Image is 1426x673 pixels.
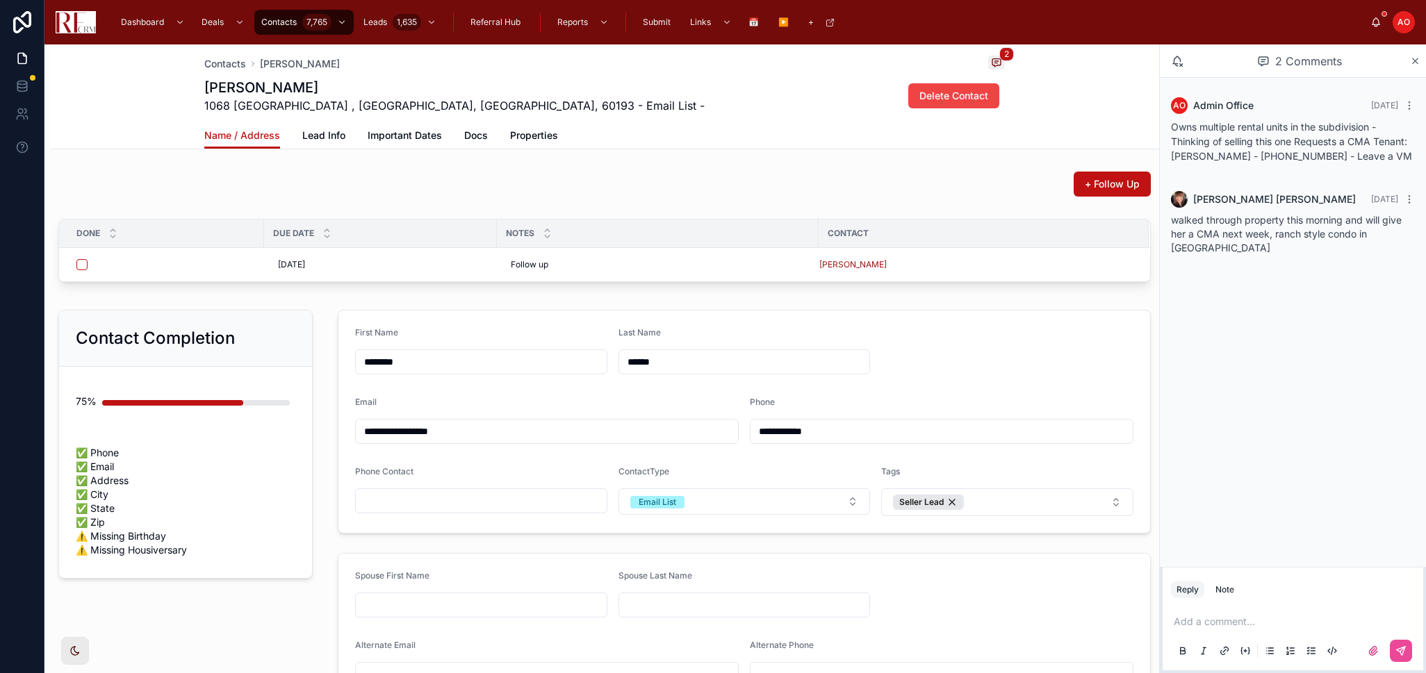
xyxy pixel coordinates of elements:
[1173,100,1186,111] span: AO
[464,123,488,151] a: Docs
[204,57,246,71] a: Contacts
[368,123,442,151] a: Important Dates
[801,10,842,35] a: +
[510,123,558,151] a: Properties
[643,17,671,28] span: Submit
[771,10,798,35] a: ▶️
[750,640,814,650] span: Alternate Phone
[636,10,680,35] a: Submit
[999,47,1014,61] span: 2
[204,123,280,149] a: Name / Address
[261,17,297,28] span: Contacts
[1085,177,1140,191] span: + Follow Up
[302,128,345,142] span: Lead Info
[511,259,548,270] span: Follow up
[819,259,887,270] a: [PERSON_NAME]
[808,17,814,28] span: +
[919,89,988,103] span: Delete Contact
[618,570,692,581] span: Spouse Last Name
[121,17,164,28] span: Dashboard
[355,466,413,476] span: Phone Contact
[899,497,944,508] span: Seller Lead
[908,83,999,108] button: Delete Contact
[356,10,443,35] a: Leads1,635
[195,10,252,35] a: Deals
[690,17,711,28] span: Links
[1398,17,1410,28] span: AO
[506,228,534,239] span: Notes
[355,570,429,581] span: Spouse First Name
[683,10,739,35] a: Links
[893,495,964,510] button: Unselect 355
[202,17,224,28] span: Deals
[1171,119,1415,163] p: Owns multiple rental units in the subdivision - Thinking of selling this one Requests a CMA Tenan...
[1371,194,1398,204] span: [DATE]
[204,97,705,114] span: 1068 [GEOGRAPHIC_DATA] , [GEOGRAPHIC_DATA], [GEOGRAPHIC_DATA], 60193 - Email List -
[260,57,340,71] a: [PERSON_NAME]
[254,10,354,35] a: Contacts7,765
[1215,584,1234,595] div: Note
[76,327,235,349] h2: Contact Completion
[550,10,616,35] a: Reports
[1210,581,1240,598] button: Note
[881,466,900,476] span: Tags
[748,17,759,28] span: 📅
[56,11,96,33] img: App logo
[302,123,345,151] a: Lead Info
[988,56,1005,72] button: 2
[639,496,676,508] div: Email List
[778,17,789,28] span: ▶️
[881,488,1133,516] button: Select Button
[1371,100,1398,110] span: [DATE]
[750,397,775,407] span: Phone
[1193,99,1254,113] span: Admin Office
[76,446,295,557] span: ✅ Phone ✅ Email ✅ Address ✅ City ✅ State ✅ Zip ⚠️ Missing Birthday ⚠️ Missing Housiversary
[557,17,588,28] span: Reports
[114,10,192,35] a: Dashboard
[278,259,305,270] span: [DATE]
[273,228,314,239] span: Due Date
[355,397,377,407] span: Email
[76,228,100,239] span: Done
[368,128,442,142] span: Important Dates
[741,10,769,35] a: 📅
[618,466,669,476] span: ContactType
[618,327,661,338] span: Last Name
[510,128,558,142] span: Properties
[618,488,871,515] button: Select Button
[204,128,280,142] span: Name / Address
[1275,53,1342,69] span: 2 Comments
[76,388,97,415] div: 75%
[1171,214,1402,254] span: walked through property this morning and will give her a CMA next week, ranch style condo in [GEO...
[355,327,398,338] span: First Name
[393,14,421,31] div: 1,635
[464,10,530,35] a: Referral Hub
[1193,192,1356,206] span: [PERSON_NAME] [PERSON_NAME]
[1074,172,1151,197] button: + Follow Up
[302,14,331,31] div: 7,765
[107,7,1370,38] div: scrollable content
[470,17,521,28] span: Referral Hub
[363,17,387,28] span: Leads
[828,228,869,239] span: Contact
[1171,581,1204,598] button: Reply
[204,78,705,97] h1: [PERSON_NAME]
[464,128,488,142] span: Docs
[355,640,416,650] span: Alternate Email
